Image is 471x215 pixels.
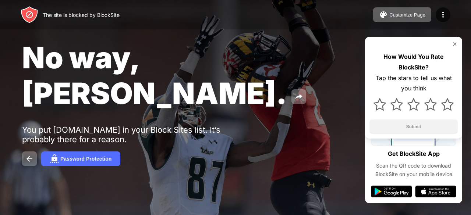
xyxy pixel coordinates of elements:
[439,10,447,19] img: menu-icon.svg
[21,6,38,24] img: header-logo.svg
[41,151,120,166] button: Password Protection
[424,98,437,111] img: star.svg
[441,98,454,111] img: star.svg
[389,12,425,18] div: Customize Page
[379,10,388,19] img: pallet.svg
[373,98,386,111] img: star.svg
[60,156,111,162] div: Password Protection
[50,154,59,163] img: password.svg
[452,41,458,47] img: rate-us-close.svg
[22,125,249,144] div: You put [DOMAIN_NAME] in your Block Sites list. It’s probably there for a reason.
[25,154,34,163] img: back.svg
[369,119,458,134] button: Submit
[43,12,120,18] div: The site is blocked by BlockSite
[22,40,287,111] span: No way, [PERSON_NAME].
[407,98,420,111] img: star.svg
[369,73,458,94] div: Tap the stars to tell us what you think
[294,92,303,101] img: share.svg
[373,7,431,22] button: Customize Page
[369,51,458,73] div: How Would You Rate BlockSite?
[390,98,403,111] img: star.svg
